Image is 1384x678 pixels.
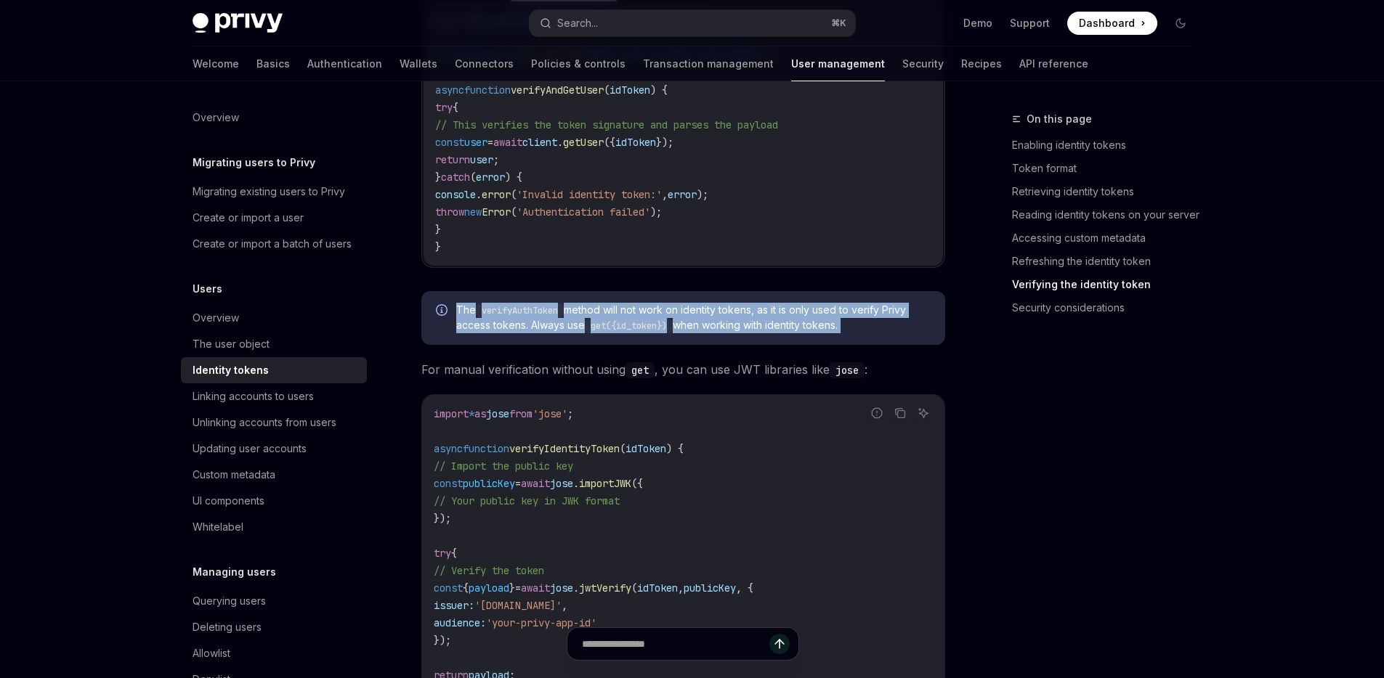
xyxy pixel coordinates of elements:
[193,209,304,226] div: Create or import a user
[434,547,451,560] span: try
[434,616,486,629] span: audience:
[193,280,222,298] h5: Users
[435,171,441,184] span: }
[181,614,367,640] a: Deleting users
[1012,134,1204,157] a: Enabling identity tokens
[434,460,573,473] span: // Import the public key
[482,205,511,218] span: Error
[256,46,290,81] a: Basics
[193,518,243,536] div: Whitelabel
[463,477,515,490] span: publicKey
[1079,16,1135,30] span: Dashboard
[573,581,579,595] span: .
[181,383,367,409] a: Linking accounts to users
[193,362,269,379] div: Identity tokens
[511,205,517,218] span: (
[181,488,367,514] a: UI components
[557,15,598,32] div: Search...
[1169,12,1192,35] button: Toggle dark mode
[464,83,511,97] span: function
[181,331,367,357] a: The user object
[515,581,521,595] span: =
[1010,16,1050,30] a: Support
[487,136,493,149] span: =
[509,442,620,455] span: verifyIdentityToken
[1012,203,1204,226] a: Reading identity tokens on your server
[181,231,367,257] a: Create or import a batch of users
[193,335,270,353] div: The user object
[626,442,666,455] span: idToken
[181,640,367,666] a: Allowlist
[441,171,470,184] span: catch
[474,407,486,420] span: as
[631,477,643,490] span: ({
[455,46,514,81] a: Connectors
[476,171,505,184] span: error
[1019,46,1088,81] a: API reference
[1012,296,1204,319] a: Security considerations
[486,616,596,629] span: 'your-privy-app-id'
[509,407,533,420] span: from
[579,581,631,595] span: jwtVerify
[181,436,367,462] a: Updating user accounts
[557,136,563,149] span: .
[181,462,367,488] a: Custom metadata
[434,564,544,577] span: // Verify the token
[434,599,474,612] span: issuer:
[517,205,650,218] span: 'Authentication failed'
[626,362,655,378] code: get
[563,136,604,149] span: getUser
[493,136,522,149] span: await
[464,136,487,149] span: user
[482,188,511,201] span: error
[1012,180,1204,203] a: Retrieving identity tokens
[678,581,684,595] span: ,
[522,136,557,149] span: client
[435,223,441,236] span: }
[486,407,509,420] span: jose
[470,153,493,166] span: user
[791,46,885,81] a: User management
[193,440,307,457] div: Updating user accounts
[476,303,564,318] code: verifyAuthToken
[435,83,464,97] span: async
[181,205,367,231] a: Create or import a user
[434,581,463,595] span: const
[530,10,855,36] button: Search...⌘K
[181,179,367,205] a: Migrating existing users to Privy
[451,547,457,560] span: {
[453,101,458,114] span: {
[434,442,463,455] span: async
[867,404,886,422] button: Report incorrect code
[436,304,450,319] svg: Info
[400,46,437,81] a: Wallets
[463,442,509,455] span: function
[193,46,239,81] a: Welcome
[650,83,668,97] span: ) {
[643,46,774,81] a: Transaction management
[434,512,451,525] span: });
[469,581,509,595] span: payload
[476,188,482,201] span: .
[435,136,464,149] span: const
[550,477,573,490] span: jose
[891,404,910,422] button: Copy the contents from the code block
[193,109,239,126] div: Overview
[193,563,276,581] h5: Managing users
[435,240,441,253] span: }
[509,581,515,595] span: }
[963,16,992,30] a: Demo
[517,188,662,201] span: 'Invalid identity token:'
[193,235,352,253] div: Create or import a batch of users
[434,407,469,420] span: import
[684,581,736,595] span: publicKey
[533,407,567,420] span: 'jose'
[435,118,778,131] span: // This verifies the token signature and parses the payload
[1027,110,1092,128] span: On this page
[193,388,314,405] div: Linking accounts to users
[435,101,453,114] span: try
[1012,157,1204,180] a: Token format
[193,13,283,33] img: dark logo
[463,581,469,595] span: {
[511,83,604,97] span: verifyAndGetUser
